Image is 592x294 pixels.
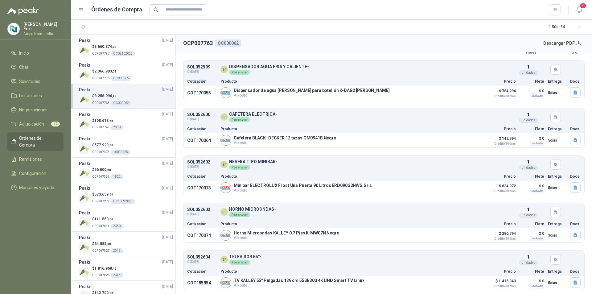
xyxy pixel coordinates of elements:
p: $ [92,142,130,148]
p: SOL052599 [187,65,210,69]
span: [DATE] [162,38,173,43]
span: 2.366.903 [94,69,117,73]
p: Fletes [499,50,536,56]
p: HORNO MICROONDAS- [229,207,276,212]
h3: Peakr [79,234,91,241]
p: $ [92,167,123,173]
div: OC10092025 [111,199,135,204]
span: OCP007027 [92,249,109,252]
p: Dispensador de agua [PERSON_NAME] para botellón K-DAG2 [PERSON_NAME] [234,88,389,93]
p: Precio [485,127,516,131]
a: Licitaciones [7,90,64,101]
p: 5 días [548,279,566,287]
h2: OCP007763 [183,39,213,48]
span: ,48 [112,94,117,98]
p: $ 1.415.943 [485,277,516,288]
p: 5 días [548,137,566,144]
p: SOL052604 [187,255,210,259]
p: COT170073 [187,185,217,190]
p: Producto [220,127,481,131]
p: $ [92,118,123,124]
div: 1822 [111,174,123,179]
div: 2380 [111,125,123,130]
img: Company Logo [221,88,231,98]
span: OCP007797 [92,52,109,55]
p: Cotización [187,175,217,178]
span: [DATE] [162,111,173,117]
p: COT170074 [187,233,217,238]
span: 108.613 [94,118,113,123]
div: SF [220,113,228,121]
h3: Peakr [79,111,91,118]
h1: Órdenes de Compra [91,5,142,14]
div: SF [220,66,228,73]
span: [DATE] [162,234,173,240]
p: $ 0 [520,135,544,142]
p: COT170064 [187,138,217,143]
a: Solicitudes [7,76,64,87]
span: ,99 [109,193,113,196]
span: ,00 [106,242,111,246]
p: Precio [485,175,516,178]
p: Precio [485,222,516,226]
span: Licitaciones [19,92,42,99]
p: COT170055 [187,90,217,95]
a: Manuales y ayuda [7,182,64,193]
div: Por enviar [229,212,250,217]
p: Precio [485,80,516,83]
p: 1 [527,64,529,70]
a: Peakr[DATE] Company Logo$577.920,00OCP00737316092025 [79,135,173,155]
img: Company Logo [79,118,90,129]
div: 2348 [111,273,123,278]
p: Minibar ELECTROLUX Frost Una Puerta 90 Litros ERD090G3HWG Gris [234,183,372,188]
span: Manuales y ayuda [19,184,54,191]
span: OCP007776 [92,77,109,80]
span: ,00 [106,168,111,172]
img: Company Logo [221,183,231,193]
p: $ 0 [520,277,544,285]
p: Flete [520,80,544,83]
div: SF [220,208,228,216]
span: C: [DATE] [187,164,210,169]
div: Unidades [519,118,538,123]
h3: Peakr [79,37,91,44]
div: Por enviar [229,260,250,265]
span: 4 [580,3,586,9]
a: Peakr[DATE] Company Logo$64.855,00OCP0070272349 [79,234,173,254]
img: Logo peakr [7,7,39,15]
span: Crédito 30 días [485,237,516,240]
a: Peakr[DATE] Company Logo$573.659,99OCP007279OC10092025 [79,185,173,204]
img: Company Logo [79,69,90,80]
p: CAFETERA ELECTRICA- [229,112,277,117]
img: Company Logo [8,23,19,35]
div: 2350 [111,224,123,229]
span: C: [DATE] [187,117,210,122]
p: Alkosto [234,283,364,288]
div: Incluido [530,284,544,288]
p: Entrega [548,270,566,273]
a: Inicio [7,47,64,59]
h3: Peakr [79,259,91,266]
h3: Peakr [79,283,91,290]
span: 17 [51,122,60,126]
a: Peakr[DATE] Company Logo$3.660.874,03OCP007797OC02102025 [79,37,173,56]
p: Flete [520,127,544,131]
p: Alkosto [234,140,336,145]
span: 577.920 [94,143,113,147]
p: $ [92,192,135,197]
span: C: [DATE] [187,69,210,74]
span: OCP007026 [92,273,109,277]
p: NEVERA TIPO MINIBAR- [229,159,277,164]
span: Crédito 30 días [485,190,516,193]
div: Incluido [530,93,544,98]
span: Inicio [19,50,29,56]
h3: Peakr [79,160,91,167]
a: Peakr[DATE] Company Logo$111.550,60OCP0070312350 [79,209,173,229]
p: $ 0 [520,230,544,237]
h3: Peakr [79,185,91,192]
span: ,16 [112,267,117,270]
span: Chat [19,64,28,71]
span: Adjudicación [19,121,44,127]
div: Por enviar [229,117,250,122]
span: ,00 [109,143,113,147]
